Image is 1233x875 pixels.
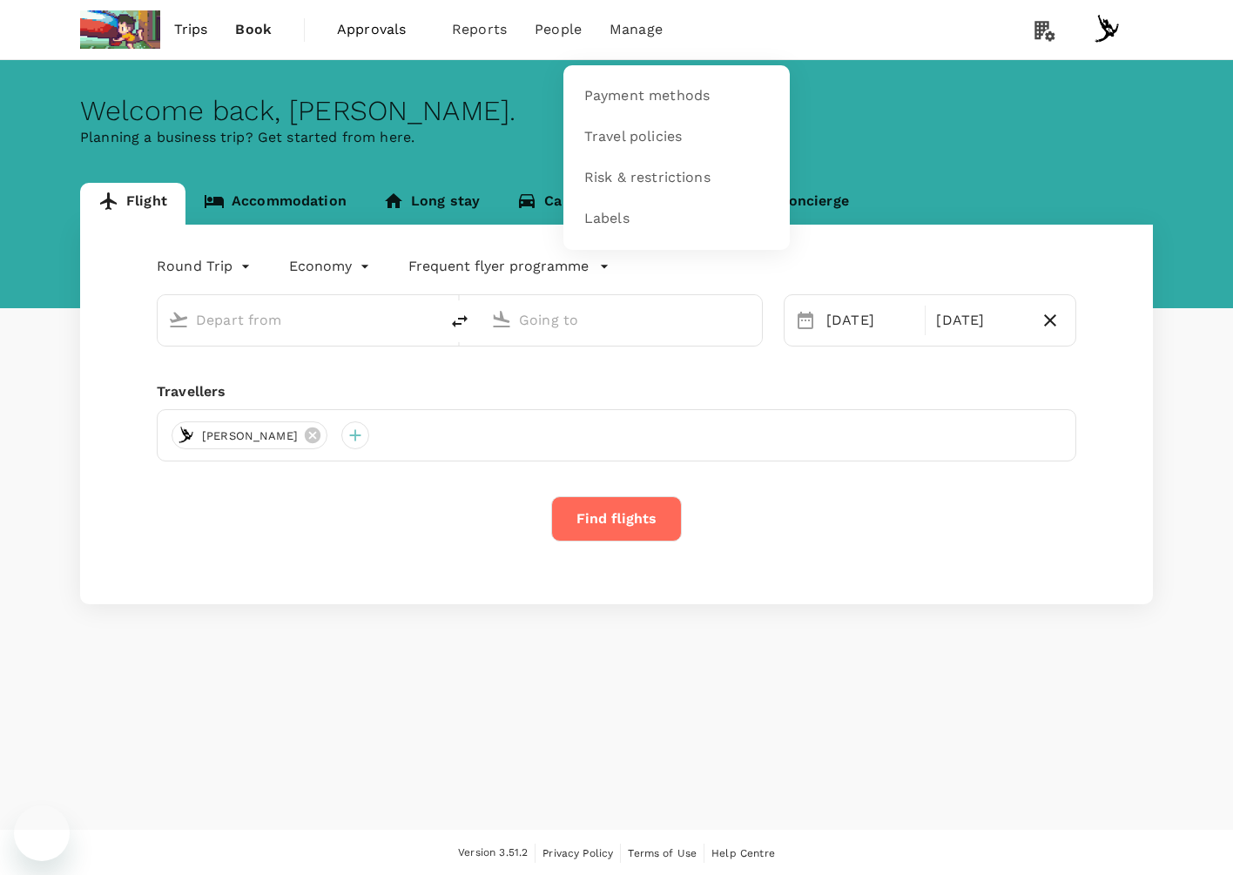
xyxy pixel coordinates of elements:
span: Book [235,19,272,40]
a: Accommodation [185,183,365,225]
button: Find flights [551,496,682,542]
a: Travel policies [574,117,779,158]
input: Depart from [196,306,402,333]
button: Open [750,318,753,321]
div: Travellers [157,381,1076,402]
span: Travel policies [584,127,682,147]
p: Planning a business trip? Get started from here. [80,127,1153,148]
span: Risk & restrictions [584,168,711,188]
a: Long stay [365,183,498,225]
span: Trips [174,19,208,40]
div: Welcome back , [PERSON_NAME] . [80,95,1153,127]
img: avatar-66d8022987598.jpeg [176,425,197,446]
span: Help Centre [711,847,775,859]
div: [PERSON_NAME] [172,421,327,449]
a: Help Centre [711,844,775,863]
span: [PERSON_NAME] [192,427,308,445]
span: Reports [452,19,507,40]
a: Concierge [732,183,866,225]
a: Risk & restrictions [574,158,779,199]
span: People [535,19,582,40]
a: Flight [80,183,185,225]
img: Andreas Ginting [1090,12,1125,47]
span: Labels [584,209,630,229]
a: Terms of Use [628,844,697,863]
a: Payment methods [574,76,779,117]
iframe: Button to launch messaging window [14,805,70,861]
div: Round Trip [157,252,254,280]
button: Frequent flyer programme [408,256,610,277]
div: [DATE] [929,303,1031,338]
span: Payment methods [584,86,710,106]
button: Open [427,318,430,321]
button: delete [439,300,481,342]
span: Version 3.51.2 [458,845,528,862]
span: Approvals [337,19,424,40]
span: Manage [610,19,663,40]
input: Going to [519,306,725,333]
div: Economy [289,252,374,280]
span: Terms of Use [628,847,697,859]
img: faris testing [80,10,160,49]
p: Frequent flyer programme [408,256,589,277]
a: Car rental [498,183,633,225]
span: Privacy Policy [542,847,613,859]
a: Privacy Policy [542,844,613,863]
div: [DATE] [819,303,921,338]
a: Labels [574,199,779,239]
